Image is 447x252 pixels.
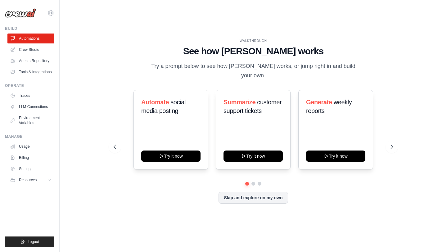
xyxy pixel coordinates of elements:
a: Agents Repository [7,56,54,66]
div: Operate [5,83,54,88]
span: Summarize [223,99,255,106]
a: Tools & Integrations [7,67,54,77]
a: Usage [7,142,54,151]
a: LLM Connections [7,102,54,112]
iframe: Chat Widget [416,222,447,252]
button: Skip and explore on my own [219,192,288,204]
button: Resources [7,175,54,185]
button: Try it now [223,151,283,162]
img: Logo [5,8,36,18]
div: Manage [5,134,54,139]
h1: See how [PERSON_NAME] works [114,46,393,57]
div: WALKTHROUGH [114,38,393,43]
button: Try it now [306,151,365,162]
span: Logout [28,239,39,244]
a: Automations [7,34,54,43]
a: Environment Variables [7,113,54,128]
span: Generate [306,99,332,106]
div: Build [5,26,54,31]
span: social media posting [141,99,186,114]
p: Try a prompt below to see how [PERSON_NAME] works, or jump right in and build your own. [149,62,358,80]
span: Resources [19,178,37,182]
span: weekly reports [306,99,352,114]
a: Settings [7,164,54,174]
a: Crew Studio [7,45,54,55]
a: Traces [7,91,54,101]
span: Automate [141,99,169,106]
button: Logout [5,236,54,247]
button: Try it now [141,151,201,162]
a: Billing [7,153,54,163]
span: customer support tickets [223,99,282,114]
